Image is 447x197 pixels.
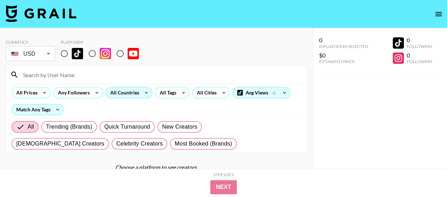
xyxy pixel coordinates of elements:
span: Celebrity Creators [116,140,163,148]
div: Platform [61,39,145,45]
img: Instagram [100,48,111,59]
button: open drawer [431,7,446,21]
div: All Cities [193,87,218,98]
img: Grail Talent [6,5,76,22]
div: Influencers Selected [319,44,368,49]
span: Trending (Brands) [46,123,92,131]
div: Step 1 of 2 [213,172,234,177]
div: Choose a platform to see creators. [6,164,307,171]
div: Followers [407,59,432,64]
span: All [28,123,34,131]
div: All Countries [106,87,141,98]
div: 0 [407,52,432,59]
button: Next [210,180,237,194]
div: Followers [407,44,432,49]
div: $0 [319,52,368,59]
div: Currency [6,39,55,45]
div: Estimated Price [319,59,368,64]
div: USD [7,48,54,60]
iframe: Drift Widget Chat Controller [412,162,439,189]
div: 0 [407,37,432,44]
div: Any Followers [54,87,91,98]
div: Match Any Tags [12,104,63,115]
img: YouTube [128,48,139,59]
span: [DEMOGRAPHIC_DATA] Creators [16,140,104,148]
div: Avg Views [233,87,290,98]
span: Quick Turnaround [104,123,150,131]
div: All Tags [155,87,178,98]
span: New Creators [162,123,198,131]
input: Search by User Name [19,69,303,80]
img: TikTok [72,48,83,59]
div: All Prices [12,87,39,98]
div: 0 [319,37,368,44]
span: Most Booked (Brands) [175,140,232,148]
